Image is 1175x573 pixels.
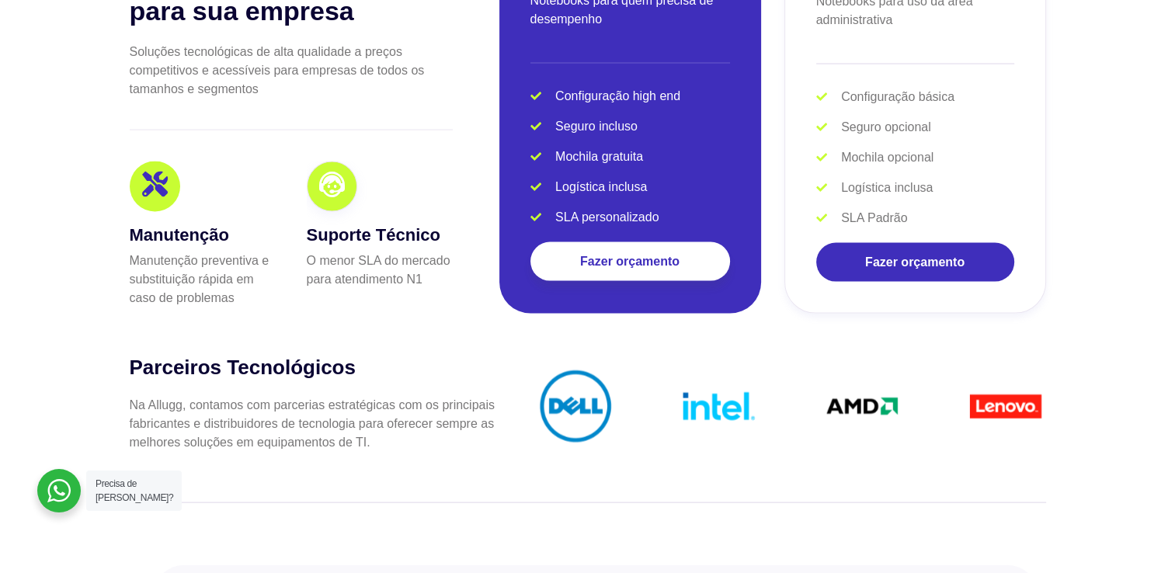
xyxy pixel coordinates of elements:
[551,87,680,106] span: Configuração high end
[130,396,496,452] p: Na Allugg, contamos com parcerias estratégicas com os principais fabricantes e distribuidores de ...
[678,366,760,447] img: Title
[130,43,453,99] p: Soluções tecnológicas de alta qualidade a preços competitivos e acessíveis para empresas de todos...
[130,222,276,248] h3: Manutenção
[130,355,496,381] h2: Parceiros Tecnológicos
[896,375,1175,573] div: Widget de chat
[551,148,643,166] span: Mochila gratuita
[307,252,453,289] p: O menor SLA do mercado para atendimento N1
[837,209,907,227] span: SLA Padrão
[837,179,933,197] span: Logística inclusa
[307,222,453,248] h3: Suporte Técnico
[822,366,903,447] img: Title
[551,178,647,196] span: Logística inclusa
[130,252,276,307] p: Manutenção preventiva e substituição rápida em caso de problemas
[530,242,730,281] a: Fazer orçamento
[837,148,933,167] span: Mochila opcional
[816,243,1014,282] a: Fazer orçamento
[896,375,1175,573] iframe: Chat Widget
[551,117,638,136] span: Seguro incluso
[580,255,680,268] span: Fazer orçamento
[837,88,954,106] span: Configuração básica
[551,208,659,227] span: SLA personalizado
[535,366,617,447] img: Title
[965,366,1046,447] img: Title
[865,256,965,269] span: Fazer orçamento
[837,118,931,137] span: Seguro opcional
[96,478,173,503] span: Precisa de [PERSON_NAME]?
